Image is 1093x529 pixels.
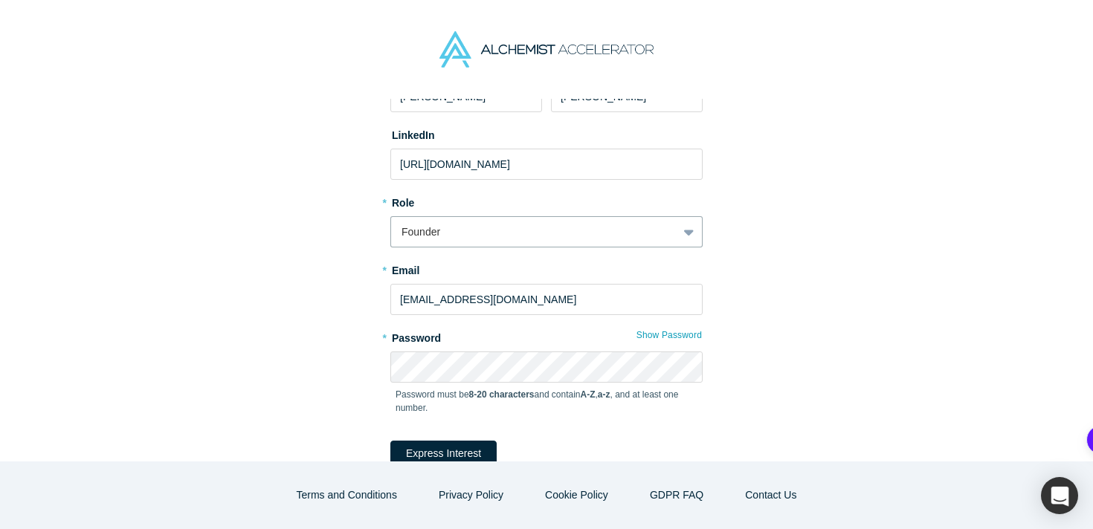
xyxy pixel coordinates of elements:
label: Email [390,258,703,279]
button: Terms and Conditions [281,482,413,508]
div: Founder [402,224,667,240]
label: Password [390,325,703,346]
button: Privacy Policy [423,482,519,508]
label: LinkedIn [390,123,435,143]
strong: 8-20 characters [469,389,535,400]
img: Alchemist Accelerator Logo [439,31,654,68]
button: Cookie Policy [529,482,624,508]
strong: A-Z [581,389,596,400]
label: Role [390,190,703,211]
button: Contact Us [729,482,812,508]
p: Password must be and contain , , and at least one number. [396,388,697,415]
strong: a-z [598,389,610,400]
button: Express Interest [390,441,497,467]
a: GDPR FAQ [634,482,719,508]
button: Show Password [636,325,703,345]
